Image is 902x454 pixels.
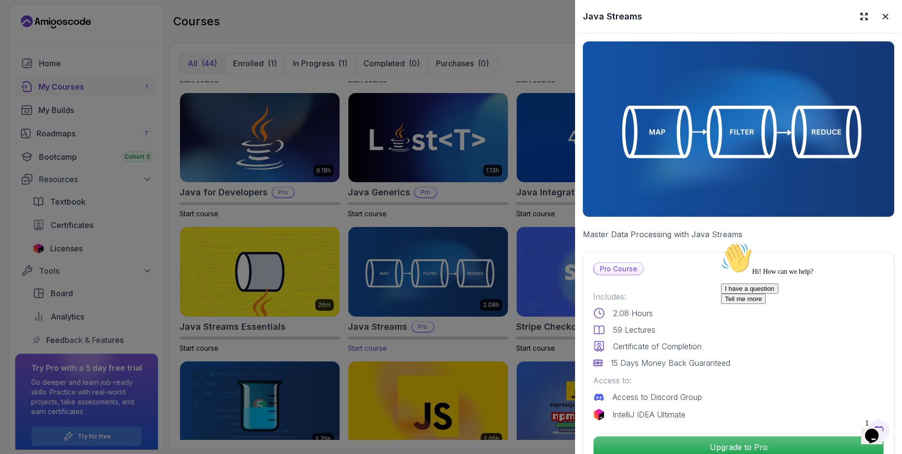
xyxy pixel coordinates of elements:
[583,228,894,240] p: Master Data Processing with Java Streams
[583,41,894,217] img: java-streams_thumbnail
[594,263,643,275] p: Pro Course
[855,8,873,25] button: Expand drawer
[593,291,884,303] p: Includes:
[861,415,892,444] iframe: chat widget
[717,239,892,410] iframe: chat widget
[4,29,96,37] span: Hi! How can we help?
[583,10,642,23] h2: Java Streams
[4,4,179,65] div: 👋Hi! How can we help?I have a questionTell me more
[613,324,655,336] p: 59 Lectures
[4,4,35,35] img: :wave:
[613,391,702,403] p: Access to Discord Group
[4,45,61,55] button: I have a question
[613,307,653,319] p: 2.08 Hours
[593,409,605,420] img: jetbrains logo
[613,340,702,352] p: Certificate of Completion
[611,357,730,369] p: 15 Days Money Back Guaranteed
[4,55,49,65] button: Tell me more
[593,375,884,386] p: Access to:
[613,409,686,420] p: IntelliJ IDEA Ultimate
